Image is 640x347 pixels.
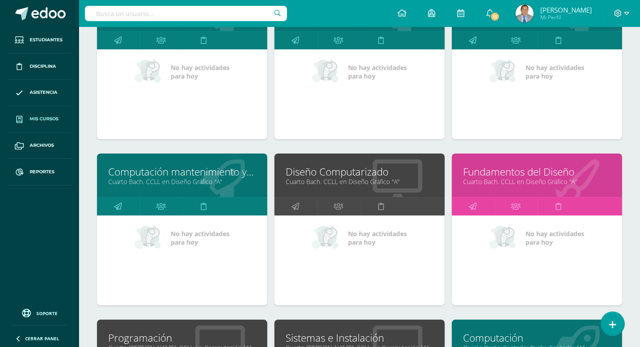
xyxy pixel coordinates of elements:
[36,310,57,316] span: Soporte
[108,165,256,179] a: Computación mantenimiento y reparación de Computadoras
[490,224,519,251] img: no_activities_small.png
[30,36,62,44] span: Estudiantes
[30,63,56,70] span: Disciplina
[30,89,57,96] span: Asistencia
[463,177,611,186] a: Cuarto Bach. CCLL en Diseño Gráfico "A"
[540,13,592,21] span: Mi Perfil
[7,27,72,53] a: Estudiantes
[30,142,54,149] span: Archivos
[525,229,584,246] span: No hay actividades para hoy
[516,4,534,22] img: 219bdcb1a3e4d06700ae7d5ab62fa881.png
[525,63,584,80] span: No hay actividades para hoy
[108,331,256,345] a: Programación
[490,58,519,85] img: no_activities_small.png
[348,63,407,80] span: No hay actividades para hoy
[135,224,164,251] img: no_activities_small.png
[7,80,72,106] a: Asistencia
[11,307,68,319] a: Soporte
[135,58,164,85] img: no_activities_small.png
[540,5,592,14] span: [PERSON_NAME]
[348,229,407,246] span: No hay actividades para hoy
[286,177,433,186] a: Cuarto Bach. CCLL en Diseño Gráfico "A"
[7,132,72,159] a: Archivos
[7,106,72,132] a: Mis cursos
[30,115,58,123] span: Mis cursos
[463,165,611,179] a: Fundamentos del Diseño
[312,58,342,85] img: no_activities_small.png
[171,63,230,80] span: No hay actividades para hoy
[85,6,287,21] input: Busca un usuario...
[30,168,54,176] span: Reportes
[7,53,72,80] a: Disciplina
[286,331,433,345] a: Sistemas e Instalación
[312,224,342,251] img: no_activities_small.png
[25,335,59,342] span: Cerrar panel
[463,331,611,345] a: Computación
[108,177,256,186] a: Cuarto Bach. CCLL en Diseño Gráfico "A"
[7,159,72,185] a: Reportes
[490,12,500,22] span: 13
[286,165,433,179] a: Diseño Computarizado
[171,229,230,246] span: No hay actividades para hoy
